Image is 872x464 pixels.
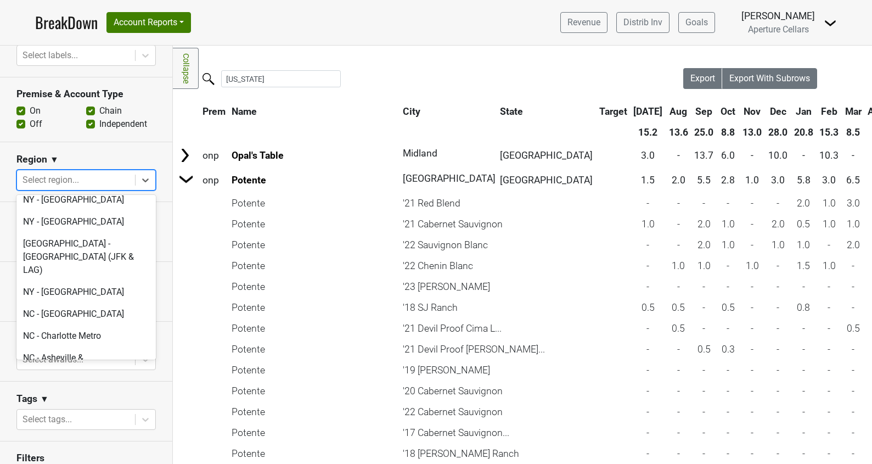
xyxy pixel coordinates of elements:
td: - [666,277,691,297]
td: 2.0 [692,235,717,255]
td: Potente [229,298,400,317]
td: - [717,318,739,338]
span: Export [690,73,715,83]
td: '18 [PERSON_NAME] Ranch [400,444,496,463]
td: '22 Chenin Blanc [400,256,496,276]
td: - [817,402,841,422]
td: - [842,402,864,422]
td: 1.0 [766,235,790,255]
a: Revenue [560,12,607,33]
th: City: activate to sort column ascending [400,102,491,121]
td: 0.3 [717,339,739,359]
td: - [842,298,864,317]
td: '19 [PERSON_NAME] [400,360,496,380]
td: - [740,444,765,463]
td: Potente [229,444,400,463]
div: NC - Charlotte Metro [16,325,156,347]
td: Potente [229,256,400,276]
td: 1.0 [817,193,841,213]
th: 20.8 [791,122,816,142]
td: 0.5 [842,318,864,338]
div: NY - [GEOGRAPHIC_DATA] [16,189,156,211]
span: - [677,150,680,161]
span: - [852,150,854,161]
td: - [631,318,665,338]
a: BreakDown [35,11,98,34]
span: 2.0 [672,175,685,186]
td: 3.0 [842,193,864,213]
td: - [740,298,765,317]
td: 1.0 [692,256,717,276]
td: 0.5 [717,298,739,317]
td: - [666,402,691,422]
td: - [717,381,739,401]
td: 1.0 [740,256,765,276]
td: - [692,298,717,317]
span: 3.0 [641,150,655,161]
span: 6.0 [721,150,735,161]
div: NC - [GEOGRAPHIC_DATA] [16,303,156,325]
td: - [842,360,864,380]
td: - [631,339,665,359]
th: Name: activate to sort column ascending [229,102,400,121]
th: 25.0 [692,122,717,142]
span: Prem [202,106,226,117]
td: Potente [229,235,400,255]
div: NY - [GEOGRAPHIC_DATA] [16,211,156,233]
label: Off [30,118,42,131]
img: Dropdown Menu [824,16,837,30]
td: - [666,214,691,234]
td: 0.5 [631,298,665,317]
h3: Premise & Account Type [16,88,156,100]
td: - [631,256,665,276]
th: Oct: activate to sort column ascending [717,102,739,121]
td: - [717,360,739,380]
th: 13.0 [740,122,765,142]
td: - [817,339,841,359]
td: - [817,381,841,401]
span: 3.0 [822,175,836,186]
button: Export [683,68,723,89]
label: Chain [99,104,122,118]
td: onp [200,169,228,192]
th: 8.5 [842,122,864,142]
span: [GEOGRAPHIC_DATA] [500,150,593,161]
th: &nbsp;: activate to sort column ascending [174,102,199,121]
td: - [740,318,765,338]
td: - [631,193,665,213]
td: - [666,381,691,401]
span: 5.8 [797,175,811,186]
th: Aug: activate to sort column ascending [666,102,691,121]
th: Feb: activate to sort column ascending [817,102,841,121]
td: - [817,444,841,463]
span: [GEOGRAPHIC_DATA] [500,175,593,186]
td: - [817,298,841,317]
td: 0.5 [666,298,691,317]
th: Sep: activate to sort column ascending [692,102,717,121]
span: 13.7 [694,150,713,161]
td: - [766,339,790,359]
td: - [631,444,665,463]
td: - [717,423,739,443]
td: - [791,444,816,463]
td: - [842,256,864,276]
td: - [766,298,790,317]
td: - [740,235,765,255]
td: 1.0 [842,214,864,234]
td: - [666,423,691,443]
img: Arrow right [177,147,193,164]
span: Export With Subrows [729,73,810,83]
span: 2.8 [721,175,735,186]
span: 6.5 [846,175,860,186]
span: 3.0 [771,175,785,186]
td: - [717,402,739,422]
td: 2.0 [766,214,790,234]
td: 2.0 [692,214,717,234]
td: Potente [229,277,400,297]
th: 8.8 [717,122,739,142]
td: - [817,318,841,338]
td: '20 Cabernet Sauvignon [400,381,496,401]
td: - [740,402,765,422]
img: Arrow right [178,171,195,187]
h3: Region [16,154,47,165]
